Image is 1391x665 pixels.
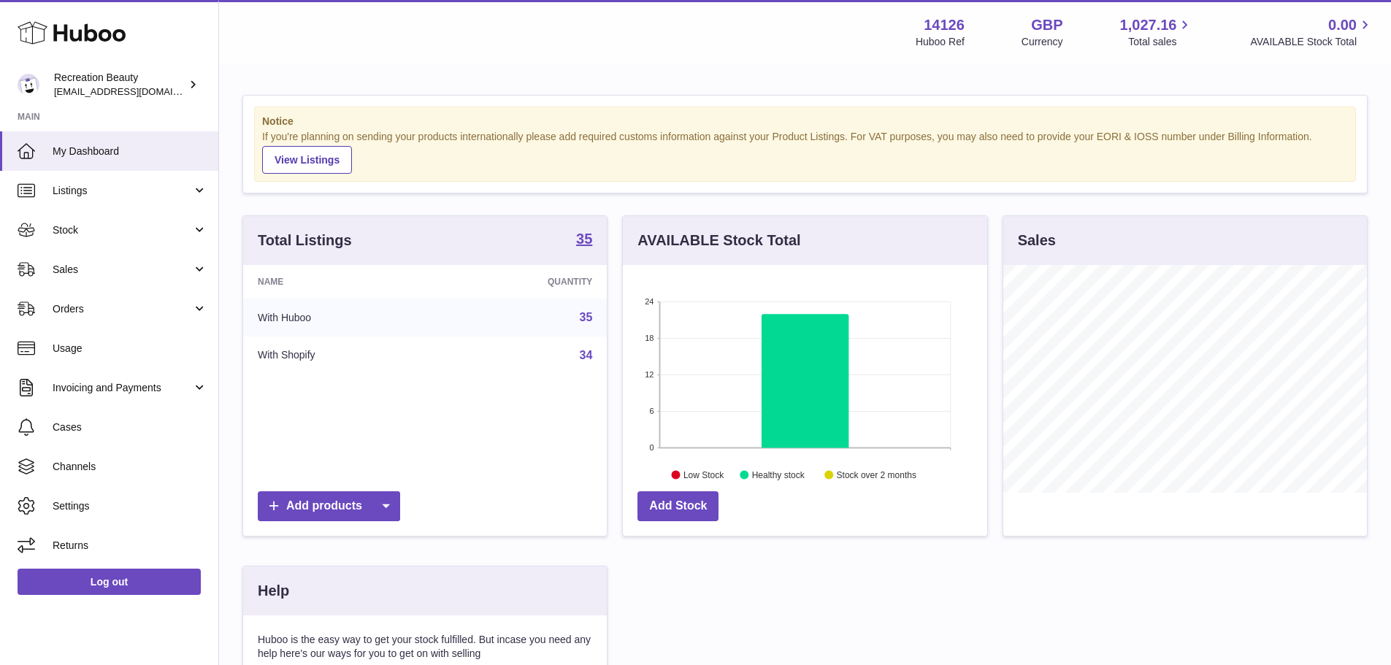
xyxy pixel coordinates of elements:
span: 0.00 [1328,15,1357,35]
div: Huboo Ref [916,35,965,49]
p: Huboo is the easy way to get your stock fulfilled. But incase you need any help here's our ways f... [258,633,592,661]
div: Recreation Beauty [54,71,185,99]
a: View Listings [262,146,352,174]
span: Cases [53,420,207,434]
span: Channels [53,460,207,474]
text: 0 [650,443,654,452]
img: internalAdmin-14126@internal.huboo.com [18,74,39,96]
span: Total sales [1128,35,1193,49]
span: Sales [53,263,192,277]
span: Listings [53,184,192,198]
th: Name [243,265,440,299]
span: Invoicing and Payments [53,381,192,395]
text: 24 [645,297,654,306]
a: 34 [580,349,593,361]
a: 0.00 AVAILABLE Stock Total [1250,15,1373,49]
text: 18 [645,334,654,342]
span: AVAILABLE Stock Total [1250,35,1373,49]
span: Returns [53,539,207,553]
strong: GBP [1031,15,1062,35]
td: With Huboo [243,299,440,337]
strong: 35 [576,231,592,246]
a: Add Stock [637,491,719,521]
h3: Help [258,581,289,601]
text: Low Stock [683,469,724,480]
th: Quantity [440,265,608,299]
span: Orders [53,302,192,316]
span: [EMAIL_ADDRESS][DOMAIN_NAME] [54,85,215,97]
text: Healthy stock [752,469,805,480]
a: 35 [580,311,593,323]
span: 1,027.16 [1120,15,1177,35]
span: Usage [53,342,207,355]
h3: Total Listings [258,231,352,250]
h3: AVAILABLE Stock Total [637,231,800,250]
text: 12 [645,370,654,379]
a: 35 [576,231,592,249]
span: My Dashboard [53,145,207,158]
a: Add products [258,491,400,521]
a: 1,027.16 Total sales [1120,15,1194,49]
a: Log out [18,569,201,595]
text: Stock over 2 months [837,469,916,480]
span: Settings [53,499,207,513]
h3: Sales [1018,231,1056,250]
text: 6 [650,407,654,415]
strong: Notice [262,115,1348,128]
strong: 14126 [924,15,965,35]
div: If you're planning on sending your products internationally please add required customs informati... [262,130,1348,174]
span: Stock [53,223,192,237]
td: With Shopify [243,337,440,374]
div: Currency [1022,35,1063,49]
